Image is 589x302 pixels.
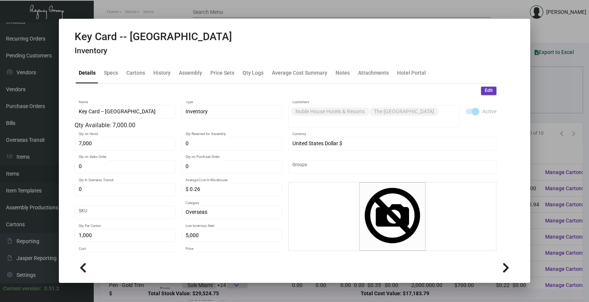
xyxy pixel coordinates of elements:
[44,285,59,293] div: 0.51.2
[179,69,202,77] div: Assembly
[104,69,118,77] div: Specs
[126,69,145,77] div: Cartons
[75,121,282,130] div: Qty Available: 7,000.00
[75,30,232,43] h2: Key Card -- [GEOGRAPHIC_DATA]
[292,117,456,123] input: Add new..
[397,69,426,77] div: Hotel Portal
[272,69,327,77] div: Average Cost Summary
[485,87,493,94] span: Edit
[153,69,171,77] div: History
[243,69,264,77] div: Qty Logs
[336,69,350,77] div: Notes
[291,107,369,116] mat-chip: Noble House Hotels & Resorts
[210,69,234,77] div: Price Sets
[482,107,496,116] span: Active
[358,69,389,77] div: Attachments
[3,285,41,293] div: Current version:
[75,46,232,56] h4: Inventory
[292,164,492,170] input: Add new..
[79,69,96,77] div: Details
[369,107,439,116] mat-chip: The [GEOGRAPHIC_DATA]
[481,87,496,95] button: Edit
